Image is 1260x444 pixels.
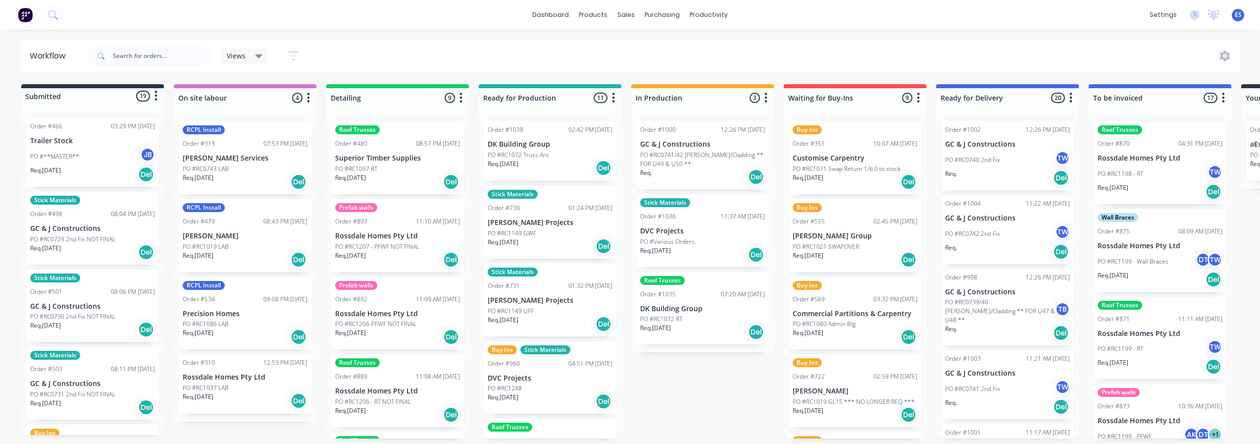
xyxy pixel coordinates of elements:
div: TW [1055,380,1070,394]
div: Del [748,169,764,185]
p: PO #RC1206 - RT NOT FINAL [335,397,411,406]
div: Stick Materials [520,345,570,354]
div: Buy Ins [793,125,822,134]
div: DT [1196,427,1210,442]
p: GC & J Constructions [945,140,1070,149]
p: PO #RC1072 RT [640,315,682,324]
p: DK Building Group [488,140,612,149]
div: sales [612,7,640,22]
div: Del [596,316,611,332]
p: Req. [945,169,957,178]
div: Order #1001 [945,428,981,437]
div: Order #31012:53 PM [DATE]Rossdale Homes Pty LtdPO #RC1037 LABReq.[DATE]Del [179,354,311,414]
div: 11:37 AM [DATE] [721,212,765,221]
p: Req. [DATE] [1098,183,1128,192]
p: Rossdale Homes Pty Ltd [1098,330,1222,338]
div: Order #893 [335,217,367,226]
div: AK [1184,427,1199,442]
div: Order #889 [335,372,367,381]
div: Order #1003 [945,354,981,363]
span: Views [227,51,246,61]
img: Factory [18,7,33,22]
a: dashboard [527,7,574,22]
p: Req. [945,243,957,252]
div: Order #1035 [640,290,676,299]
div: 02:45 PM [DATE] [873,217,917,226]
div: Stick Materials [488,268,538,277]
p: Req. [DATE] [640,324,671,333]
div: Order #351 [793,139,825,148]
p: GC & J Constructions [945,288,1070,296]
div: Roof TrussesOrder #88911:08 AM [DATE]Rossdale Homes Pty LtdPO #RC1206 - RT NOT FINALReq.[DATE]Del [331,354,464,427]
div: 08:57 PM [DATE] [416,139,460,148]
div: Order #100012:26 PM [DATE]GC & J ConstructionsPO #RC0741/42 [PERSON_NAME]/Cladding ** FOR U49 & U... [636,121,769,189]
div: 08:43 PM [DATE] [263,217,307,226]
div: Order #722 [793,372,825,381]
div: 08:09 AM [DATE] [1178,227,1222,236]
div: Del [596,160,611,176]
div: 09:08 PM [DATE] [263,295,307,304]
div: Order #870 [1098,139,1130,148]
div: 07:53 PM [DATE] [263,139,307,148]
div: Order #1036 [640,212,676,221]
div: Order #1004 [945,199,981,208]
p: Req. [DATE] [793,406,823,415]
div: TB [1055,302,1070,317]
div: Del [138,244,154,260]
div: Stick MaterialsOrder #73101:32 PM [DATE][PERSON_NAME] ProjectsPO #RC1149 UFFReq.[DATE]Del [484,264,616,336]
div: Prefab walls [335,203,377,212]
p: Req. [DATE] [30,399,61,408]
div: 10:36 AM [DATE] [1178,402,1222,411]
div: Order #103802:42 PM [DATE]DK Building GroupPO #RC1072 Truss AncReq.[DATE]Del [484,121,616,181]
div: Prefab wallsOrder #89211:09 AM [DATE]Rossdale Homes Pty LtdPO #RC1206-PFWF NOT FINALReq.[DATE]Del [331,277,464,350]
p: PO #RC1086 LAB [183,320,229,329]
div: Buy Ins [793,203,822,212]
div: Order #498 [30,210,62,219]
p: PO #RC1021 SWAPOVER [793,242,859,251]
div: 08:11 PM [DATE] [111,365,155,374]
p: PO #RC0743 LAB [183,165,229,173]
p: PO #RC1037 LAB [183,384,229,392]
p: Rossdale Homes Pty Ltd [1098,154,1222,163]
p: Commercial Partitions & Carpentry [793,310,917,318]
p: Rossdale Homes Pty Ltd [1098,417,1222,425]
div: 11:08 AM [DATE] [416,372,460,381]
p: Req. [DATE] [183,392,213,401]
div: DT [1196,252,1210,267]
p: Rossdale Homes Pty Ltd [1098,242,1222,250]
div: Wall BracesOrder #87508:09 AM [DATE]Rossdale Homes Pty LtdPO #RC1199 - Wall BracesDTTWReq.[DATE]Del [1094,209,1226,292]
p: [PERSON_NAME] Services [183,154,307,163]
p: PO #RC1080 Admin Blg [793,320,856,329]
div: 04:31 PM [DATE] [1178,139,1222,148]
div: 12:53 PM [DATE] [263,358,307,367]
div: RCPL Install [183,125,225,134]
div: Stick MaterialsOrder #103611:37 AM [DATE]DVC ProjectsPO #Various Orders.Req.[DATE]Del [636,194,769,267]
div: Order #1002 [945,125,981,134]
div: 02:59 PM [DATE] [873,372,917,381]
div: purchasing [640,7,685,22]
p: DVC Projects [640,227,765,235]
div: Order #100212:26 PM [DATE]GC & J ConstructionsPO #RC0740 2nd FixTWReq.Del [941,121,1074,190]
p: PO #RC0741 2nd Fix [945,385,1000,393]
p: [PERSON_NAME] [793,387,917,395]
p: PO #RC1199 - PFWF [1098,432,1152,441]
p: Req. [DATE] [335,406,366,415]
div: Roof TrussesOrder #48008:57 PM [DATE]Superior Timber SuppliesPO #RC1097 RTReq.[DATE]Del [331,121,464,194]
div: Order #730 [488,204,520,213]
div: productivity [685,7,733,22]
p: PO #RC1149 GWF [488,229,536,238]
div: Order #310 [183,358,215,367]
div: Stick Materials [30,196,80,205]
div: Del [138,166,154,182]
p: DVC Projects [488,374,612,383]
div: settings [1145,7,1182,22]
div: Order #875 [1098,227,1130,236]
div: Del [901,407,916,423]
p: PO #Various Orders. [640,237,696,246]
p: PO #RC1248 [488,384,522,393]
p: PO #RC1198 - RT [1098,169,1143,178]
div: Buy InsOrder #55502:45 PM [DATE][PERSON_NAME] GroupPO #RC1021 SWAPOVERReq.[DATE]Del [789,199,921,272]
p: GC & J Constructions [30,224,155,233]
div: Del [748,324,764,340]
div: Order #998 [945,273,977,282]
